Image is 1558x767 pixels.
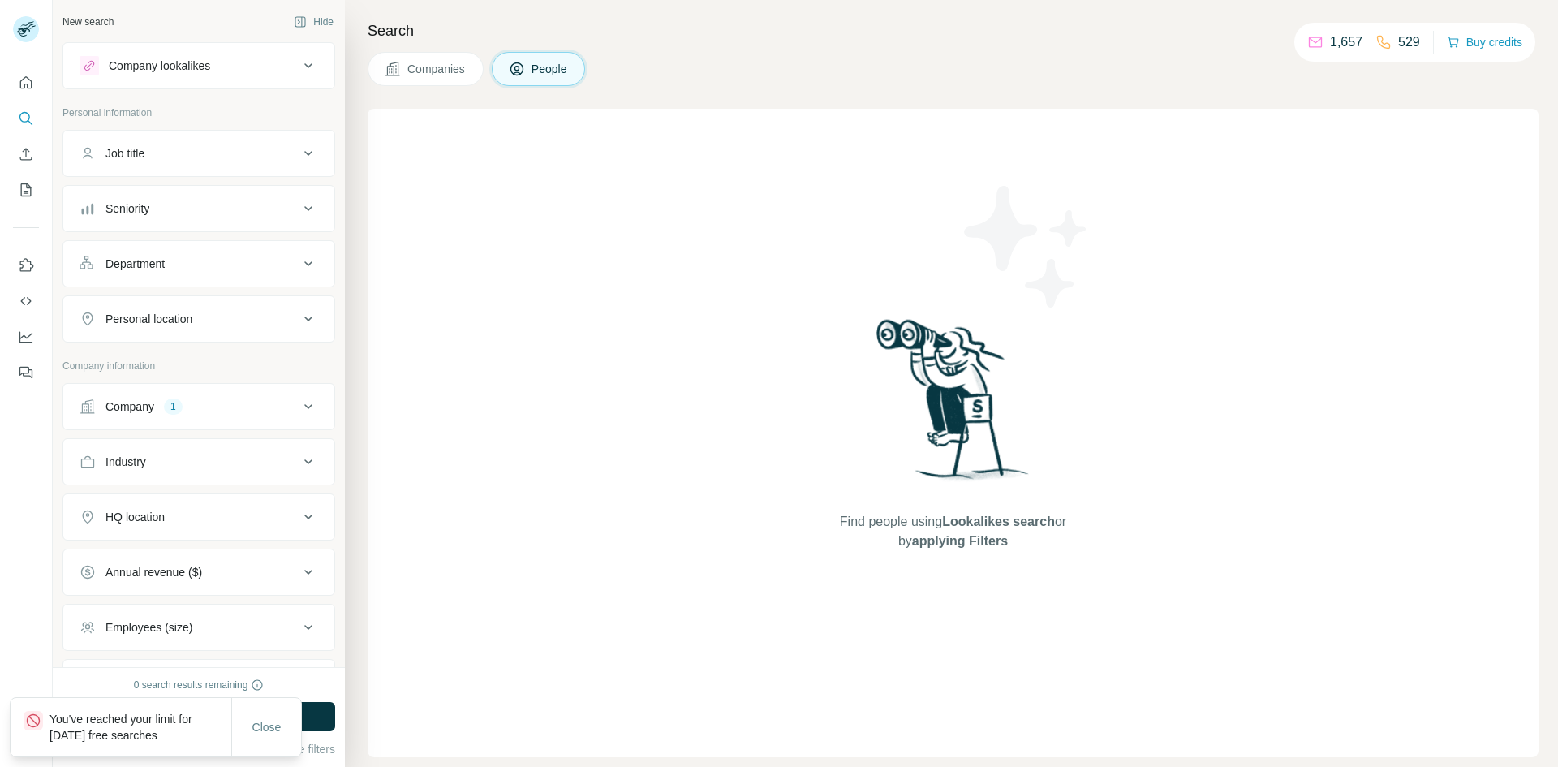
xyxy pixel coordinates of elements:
button: Search [13,104,39,133]
h4: Search [368,19,1539,42]
button: Dashboard [13,322,39,351]
button: HQ location [63,498,334,536]
button: Hide [282,10,345,34]
button: Job title [63,134,334,173]
img: Surfe Illustration - Woman searching with binoculars [869,315,1038,496]
span: Find people using or by [823,512,1082,551]
div: Employees (size) [105,619,192,636]
button: Seniority [63,189,334,228]
p: 1,657 [1330,32,1362,52]
button: My lists [13,175,39,205]
span: applying Filters [912,534,1008,548]
span: Companies [407,61,467,77]
button: Annual revenue ($) [63,553,334,592]
p: You've reached your limit for [DATE] free searches [49,711,231,743]
button: Use Surfe API [13,287,39,316]
div: Personal location [105,311,192,327]
button: Enrich CSV [13,140,39,169]
button: Industry [63,442,334,481]
div: 0 search results remaining [134,678,265,692]
button: Personal location [63,299,334,338]
div: Industry [105,454,146,470]
button: Close [241,713,293,742]
button: Feedback [13,358,39,387]
button: Company lookalikes [63,46,334,85]
p: Company information [62,359,335,373]
div: Seniority [105,200,149,217]
button: Department [63,244,334,283]
div: HQ location [105,509,165,525]
span: Lookalikes search [942,515,1055,528]
div: 1 [164,399,183,414]
div: Job title [105,145,144,162]
img: Surfe Illustration - Stars [953,174,1100,320]
div: Annual revenue ($) [105,564,202,580]
button: Employees (size) [63,608,334,647]
div: Company lookalikes [109,58,210,74]
div: Department [105,256,165,272]
span: People [532,61,569,77]
button: Use Surfe on LinkedIn [13,251,39,280]
div: Company [105,399,154,415]
span: Close [252,719,282,735]
p: Personal information [62,106,335,120]
button: Buy credits [1447,31,1522,54]
button: Company1 [63,387,334,426]
button: Technologies [63,663,334,702]
p: 529 [1398,32,1420,52]
button: Quick start [13,68,39,97]
div: New search [62,15,114,29]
